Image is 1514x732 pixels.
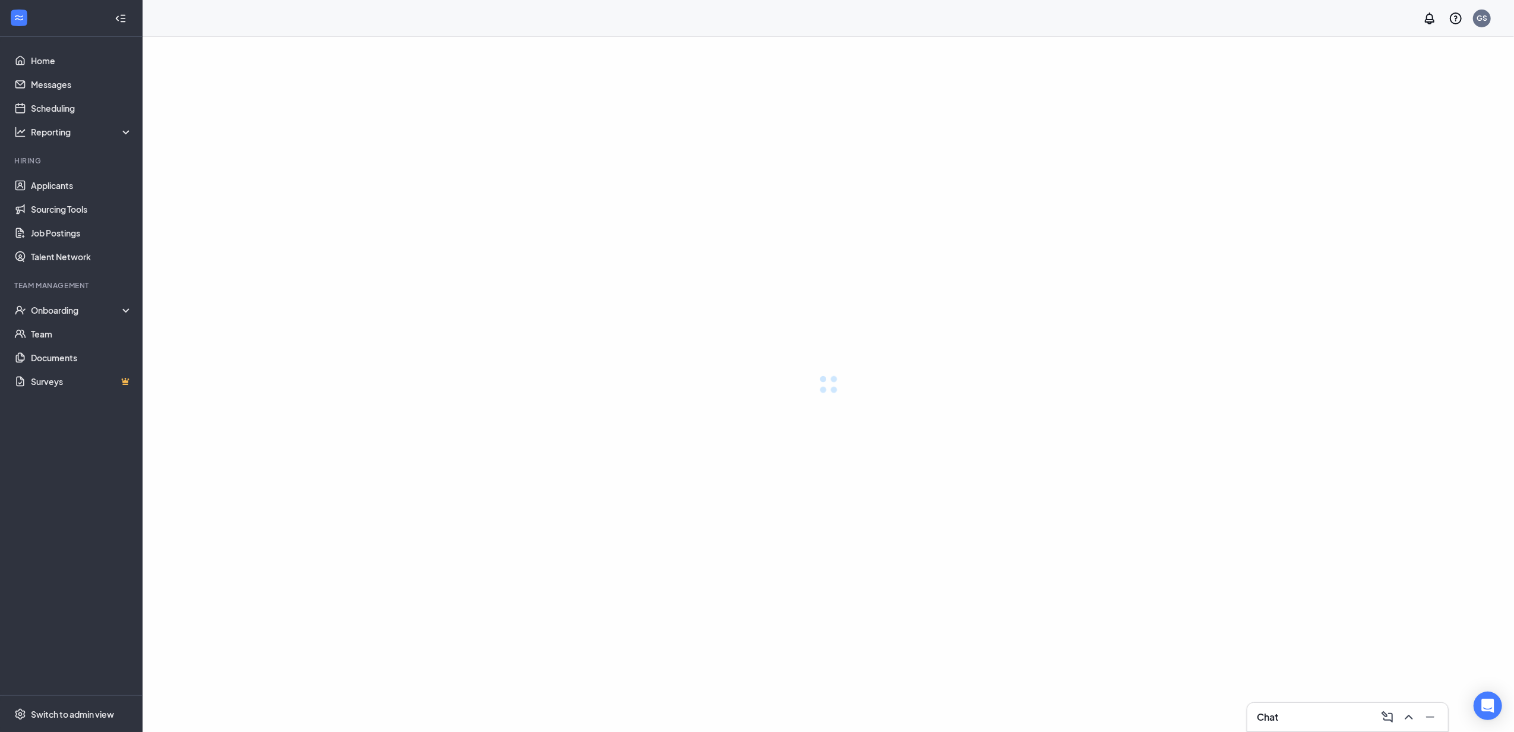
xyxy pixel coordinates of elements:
[1377,708,1396,727] button: ComposeMessage
[31,322,132,346] a: Team
[115,12,127,24] svg: Collapse
[1449,11,1463,26] svg: QuestionInfo
[13,12,25,24] svg: WorkstreamLogo
[1423,11,1437,26] svg: Notifications
[1380,710,1395,724] svg: ComposeMessage
[1420,708,1439,727] button: Minimize
[31,72,132,96] a: Messages
[1474,692,1502,720] div: Open Intercom Messenger
[31,126,133,138] div: Reporting
[14,280,130,291] div: Team Management
[14,156,130,166] div: Hiring
[14,126,26,138] svg: Analysis
[14,304,26,316] svg: UserCheck
[31,96,132,120] a: Scheduling
[14,708,26,720] svg: Settings
[31,221,132,245] a: Job Postings
[1477,13,1487,23] div: GS
[1402,710,1416,724] svg: ChevronUp
[31,346,132,370] a: Documents
[31,304,133,316] div: Onboarding
[31,708,114,720] div: Switch to admin view
[31,49,132,72] a: Home
[1257,711,1278,724] h3: Chat
[31,197,132,221] a: Sourcing Tools
[31,173,132,197] a: Applicants
[1398,708,1417,727] button: ChevronUp
[31,370,132,393] a: SurveysCrown
[1423,710,1437,724] svg: Minimize
[31,245,132,269] a: Talent Network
